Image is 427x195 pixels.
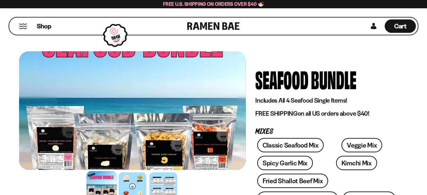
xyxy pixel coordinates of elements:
span: Free U.S. Shipping on Orders over $40 🍜 [163,1,264,7]
a: Spicy Garlic Mix [257,156,313,170]
span: Shop [37,22,51,31]
a: Fried Shallot Beef Mix [257,174,328,188]
a: Classic Seafood Mix [257,138,324,152]
p: on all US orders above $40! [255,110,398,118]
div: Cart [385,18,416,35]
div: Bundle [311,67,356,91]
button: Mobile Menu Trigger [19,24,27,29]
strong: FREE SHIPPING [255,110,297,117]
a: Shop [37,19,51,33]
div: Seafood [255,67,308,91]
a: Veggie Mix [341,138,382,152]
span: Cart [394,22,407,30]
p: Mixes [255,129,398,135]
a: Kimchi Mix [336,156,377,170]
p: Includes All 4 Seafood Single Items! [255,97,398,105]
